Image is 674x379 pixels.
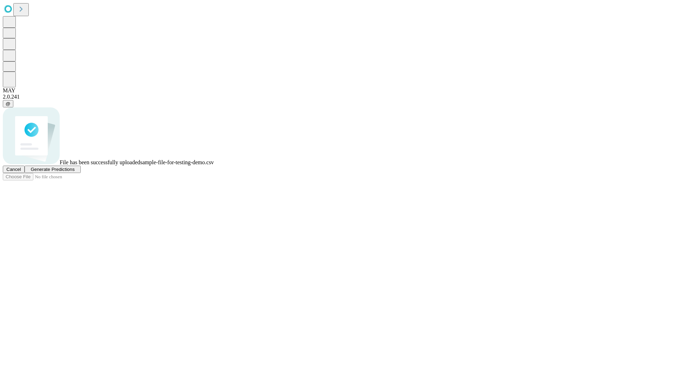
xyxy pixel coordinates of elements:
div: 2.0.241 [3,94,671,100]
span: @ [6,101,11,106]
div: MAY [3,87,671,94]
span: Cancel [6,167,21,172]
span: File has been successfully uploaded [60,159,140,165]
button: Generate Predictions [25,166,81,173]
button: Cancel [3,166,25,173]
button: @ [3,100,13,107]
span: sample-file-for-testing-demo.csv [140,159,214,165]
span: Generate Predictions [31,167,74,172]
